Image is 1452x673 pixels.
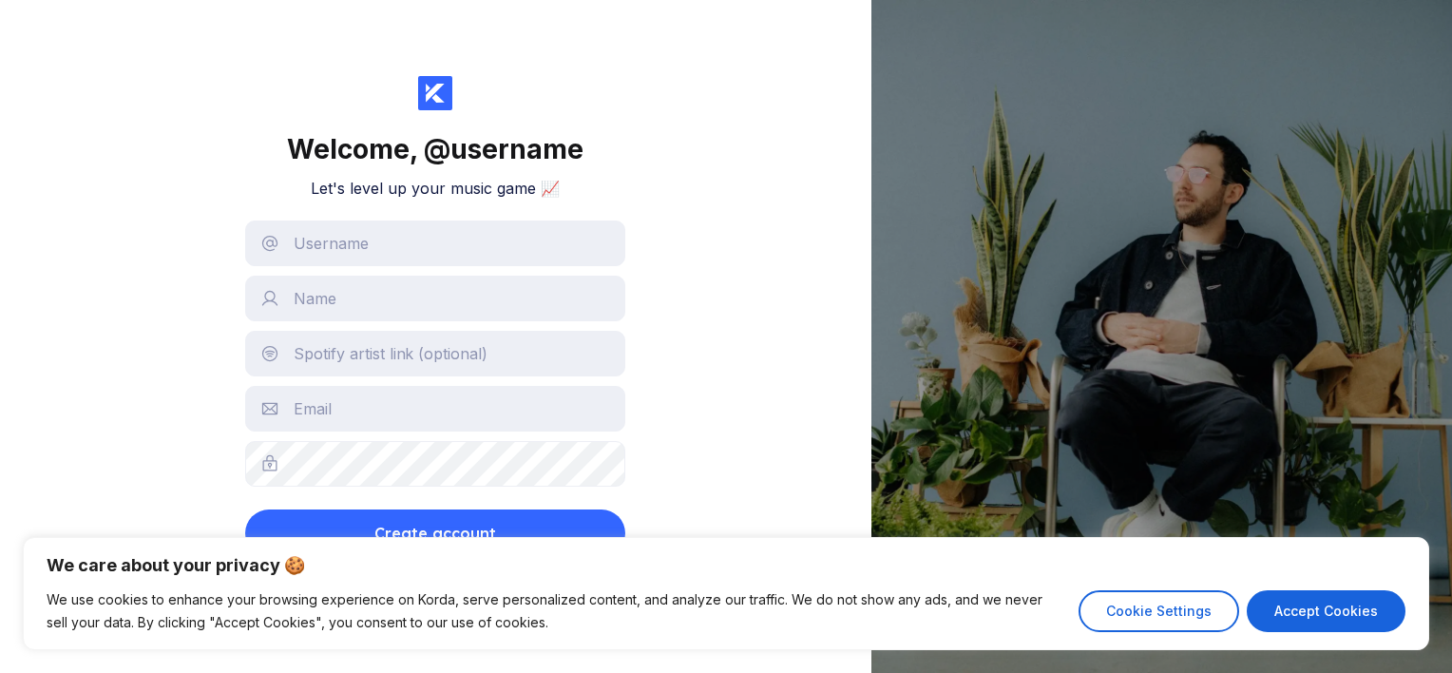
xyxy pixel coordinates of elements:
div: Welcome, [287,133,583,165]
input: Username [245,221,625,266]
span: username [450,133,583,165]
span: @ [424,133,450,165]
h2: Let's level up your music game 📈 [311,179,560,198]
button: Cookie Settings [1079,590,1239,632]
p: We use cookies to enhance your browsing experience on Korda, serve personalized content, and anal... [47,588,1064,634]
p: We care about your privacy 🍪 [47,554,1405,577]
button: Create account [245,510,625,557]
input: Name [245,276,625,321]
input: Email [245,386,625,432]
button: Accept Cookies [1247,590,1405,632]
input: Spotify artist link (optional) [245,331,625,376]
